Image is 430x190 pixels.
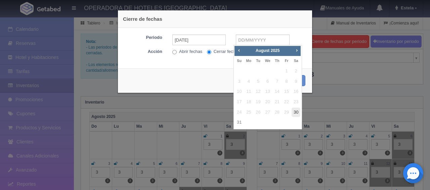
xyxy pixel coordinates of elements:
[273,87,282,97] span: 14
[244,108,253,117] span: 25
[207,50,211,54] input: Cerrar fechas
[235,47,243,54] a: Prev
[235,118,244,127] a: 31
[236,48,242,53] span: Prev
[244,77,253,86] span: 4
[282,97,291,107] span: 22
[263,108,272,117] span: 27
[292,97,300,107] span: 23
[235,77,244,86] span: 3
[172,49,202,55] label: Abrir fechas
[256,48,269,53] span: August
[282,66,291,76] span: 1
[244,87,253,97] span: 11
[265,59,270,63] span: Wednesday
[263,97,272,107] span: 20
[292,66,300,76] span: 2
[254,87,262,97] span: 12
[123,15,307,22] h4: Cierre de fechas
[282,87,291,97] span: 15
[237,59,242,63] span: Sunday
[120,49,167,55] label: Acción
[235,87,244,97] span: 10
[292,108,300,117] a: 30
[120,35,167,41] label: Periodo
[235,108,244,117] span: 24
[294,48,299,53] span: Next
[254,108,262,117] span: 26
[244,97,253,107] span: 18
[273,108,282,117] span: 28
[282,77,291,86] span: 8
[235,97,244,107] span: 17
[236,35,289,45] input: DD/MM/YYYY
[263,77,272,86] span: 6
[294,59,298,63] span: Saturday
[285,59,289,63] span: Friday
[246,59,252,63] span: Monday
[172,50,177,54] input: Abrir fechas
[273,97,282,107] span: 21
[172,35,226,45] input: DD/MM/YYYY
[254,77,262,86] span: 5
[256,59,260,63] span: Tuesday
[292,87,300,97] span: 16
[293,47,300,54] a: Next
[292,77,300,86] span: 9
[254,97,262,107] span: 19
[282,108,291,117] span: 29
[273,77,282,86] span: 7
[207,49,240,55] label: Cerrar fechas
[263,87,272,97] span: 13
[271,48,280,53] span: 2025
[275,59,279,63] span: Thursday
